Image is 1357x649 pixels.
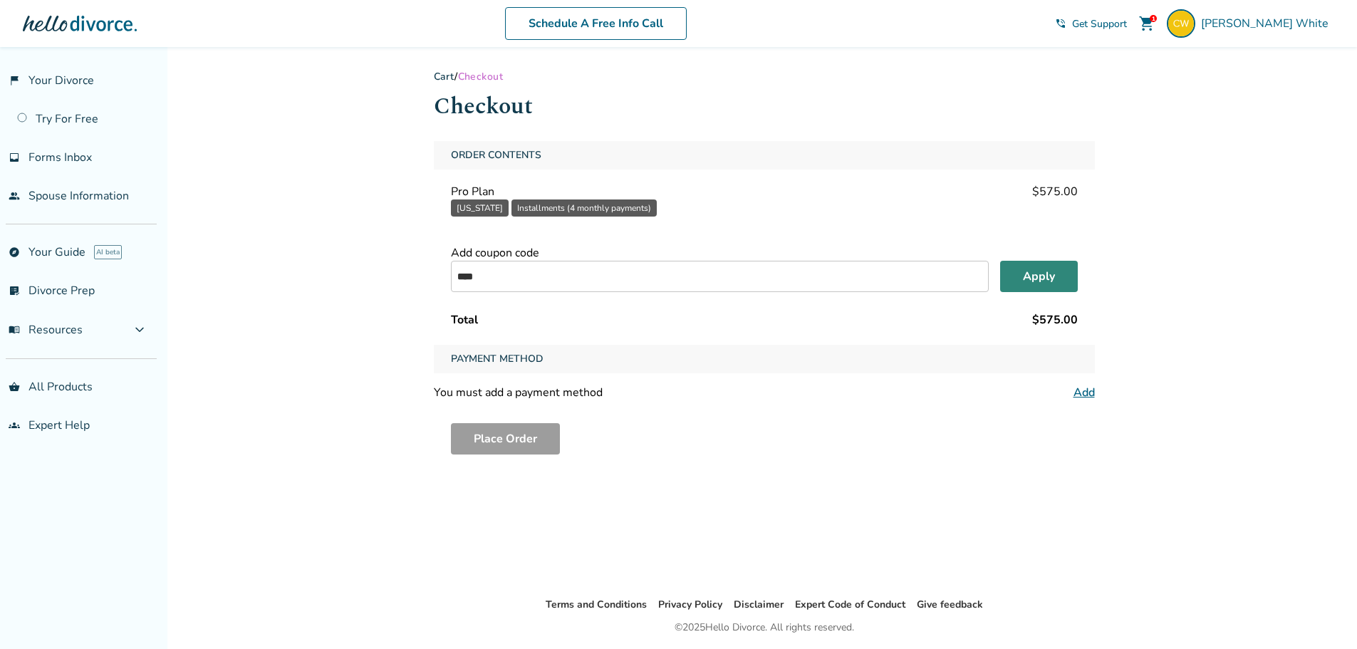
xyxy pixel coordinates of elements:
[1167,9,1195,38] img: chrismwhite@att.net
[9,246,20,258] span: explore
[9,285,20,296] span: list_alt_check
[1150,15,1157,22] div: 1
[451,245,539,261] span: Add coupon code
[1072,17,1127,31] span: Get Support
[658,598,722,611] a: Privacy Policy
[451,199,509,217] button: [US_STATE]
[546,598,647,611] a: Terms and Conditions
[451,312,478,328] span: Total
[511,199,657,217] button: Installments (4 monthly payments)
[734,596,784,613] li: Disclaimer
[1032,184,1078,199] span: $575.00
[9,322,83,338] span: Resources
[1138,15,1155,32] span: shopping_cart
[675,619,854,636] div: © 2025 Hello Divorce. All rights reserved.
[458,70,503,83] span: Checkout
[9,152,20,163] span: inbox
[917,596,983,613] li: Give feedback
[434,385,603,400] div: You must add a payment method
[445,141,547,170] span: Order Contents
[9,324,20,336] span: menu_book
[505,7,687,40] a: Schedule A Free Info Call
[1032,312,1078,328] span: $575.00
[9,75,20,86] span: flag_2
[434,70,455,83] a: Cart
[451,184,494,199] span: Pro Plan
[1055,17,1127,31] a: phone_in_talkGet Support
[434,89,1095,124] h1: Checkout
[434,70,1095,83] div: /
[9,420,20,431] span: groups
[94,245,122,259] span: AI beta
[445,345,549,373] span: Payment Method
[1000,261,1078,292] button: Apply
[1286,581,1357,649] iframe: Chat Widget
[795,598,905,611] a: Expert Code of Conduct
[1073,385,1095,400] a: Add
[1055,18,1066,29] span: phone_in_talk
[9,190,20,202] span: people
[9,381,20,393] span: shopping_basket
[1201,16,1334,31] span: [PERSON_NAME] White
[131,321,148,338] span: expand_more
[28,150,92,165] span: Forms Inbox
[451,423,560,455] button: Place Order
